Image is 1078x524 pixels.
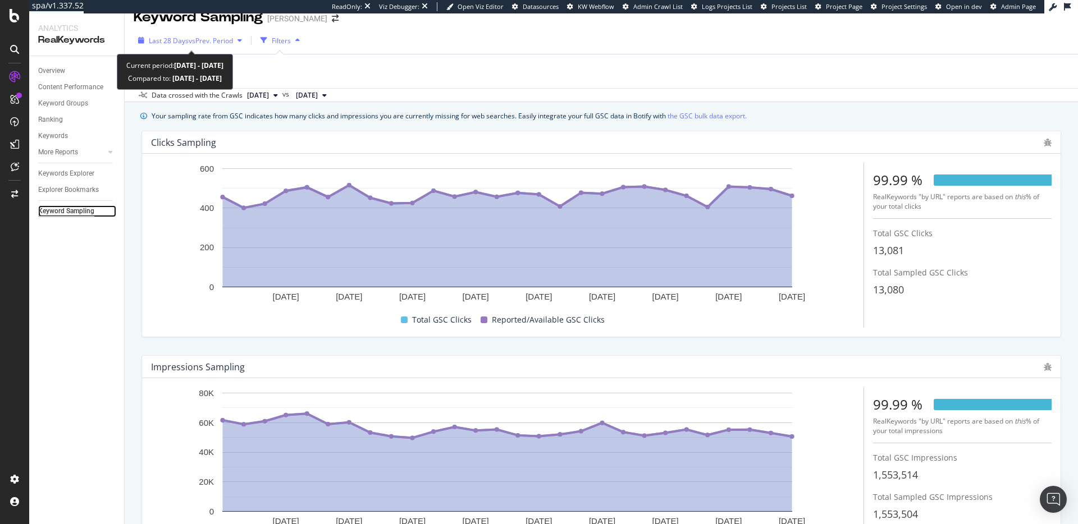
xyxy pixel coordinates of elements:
button: Filters [256,31,304,49]
div: info banner [140,110,1062,122]
span: 1,553,514 [873,468,918,481]
div: RealKeywords [38,34,115,47]
span: Last 28 Days [149,36,189,45]
a: Project Settings [871,2,927,11]
div: Ranking [38,114,63,126]
text: [DATE] [589,292,615,301]
div: Overview [38,65,65,77]
a: Project Page [815,2,862,11]
text: [DATE] [336,292,362,301]
span: Admin Page [1001,2,1036,11]
div: Analytics [38,22,115,34]
span: Total Sampled GSC Clicks [873,267,968,278]
div: bug [1044,139,1052,146]
div: Impressions Sampling [151,361,245,373]
a: Content Performance [38,81,116,93]
a: Logs Projects List [691,2,752,11]
span: Open in dev [946,2,982,11]
a: Admin Page [990,2,1036,11]
a: the GSC bulk data export. [668,110,747,122]
div: [PERSON_NAME] [267,13,327,24]
div: Explorer Bookmarks [38,184,99,196]
div: 99.99 % [873,171,922,190]
text: 80K [199,388,214,398]
span: Reported/Available GSC Clicks [492,313,605,327]
div: ReadOnly: [332,2,362,11]
span: Total Sampled GSC Impressions [873,491,993,502]
span: Open Viz Editor [458,2,504,11]
i: this [1015,416,1026,426]
text: 400 [200,203,214,213]
text: [DATE] [463,292,489,301]
a: Projects List [761,2,807,11]
span: Logs Projects List [702,2,752,11]
a: More Reports [38,146,105,158]
b: [DATE] - [DATE] [171,73,222,83]
span: Total GSC Clicks [412,313,472,327]
a: Overview [38,65,116,77]
div: arrow-right-arrow-left [332,15,339,22]
span: Admin Crawl List [633,2,683,11]
text: [DATE] [399,292,426,301]
a: KW Webflow [567,2,614,11]
div: bug [1044,363,1052,371]
text: [DATE] [273,292,299,301]
div: Keyword Groups [38,98,88,109]
span: 13,081 [873,243,904,257]
div: RealKeywords "by URL" reports are based on % of your total clicks [873,192,1052,211]
div: RealKeywords "by URL" reports are based on % of your total impressions [873,416,1052,435]
button: [DATE] [243,89,282,102]
div: Keyword Sampling [38,205,94,217]
text: [DATE] [779,292,805,301]
span: KW Webflow [578,2,614,11]
text: 40K [199,448,214,457]
div: More Reports [38,146,78,158]
button: [DATE] [291,89,331,102]
text: 200 [200,243,214,252]
div: Content Performance [38,81,103,93]
a: Open Viz Editor [446,2,504,11]
span: Projects List [771,2,807,11]
a: Keywords [38,130,116,142]
text: [DATE] [715,292,742,301]
div: Keyword Sampling [134,8,263,27]
span: Total GSC Impressions [873,452,957,463]
text: [DATE] [652,292,679,301]
text: 20K [199,477,214,486]
svg: A chart. [151,163,864,311]
text: [DATE] [526,292,552,301]
text: 0 [209,282,214,292]
b: [DATE] - [DATE] [174,61,223,70]
span: Datasources [523,2,559,11]
div: Clicks Sampling [151,137,216,148]
div: Your sampling rate from GSC indicates how many clicks and impressions you are currently missing f... [152,110,747,122]
a: Keywords Explorer [38,168,116,180]
a: Ranking [38,114,116,126]
a: Keyword Sampling [38,205,116,217]
span: 2025 Aug. 31st [296,90,318,100]
div: Filters [272,36,291,45]
div: Open Intercom Messenger [1040,486,1067,513]
button: Last 28 DaysvsPrev. Period [134,31,246,49]
a: Open in dev [935,2,982,11]
a: Datasources [512,2,559,11]
text: 600 [200,164,214,173]
span: vs [282,89,291,99]
div: Keywords Explorer [38,168,94,180]
span: Project Settings [881,2,927,11]
div: Data crossed with the Crawls [152,90,243,100]
span: Total GSC Clicks [873,228,933,238]
span: Project Page [826,2,862,11]
div: 99.99 % [873,395,922,414]
div: Current period: [126,59,223,72]
a: Explorer Bookmarks [38,184,116,196]
div: Keywords [38,130,68,142]
span: vs Prev. Period [189,36,233,45]
a: Admin Crawl List [623,2,683,11]
span: 13,080 [873,283,904,296]
i: this [1015,192,1026,201]
div: Viz Debugger: [379,2,419,11]
text: 0 [209,507,214,516]
text: 60K [199,418,214,428]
